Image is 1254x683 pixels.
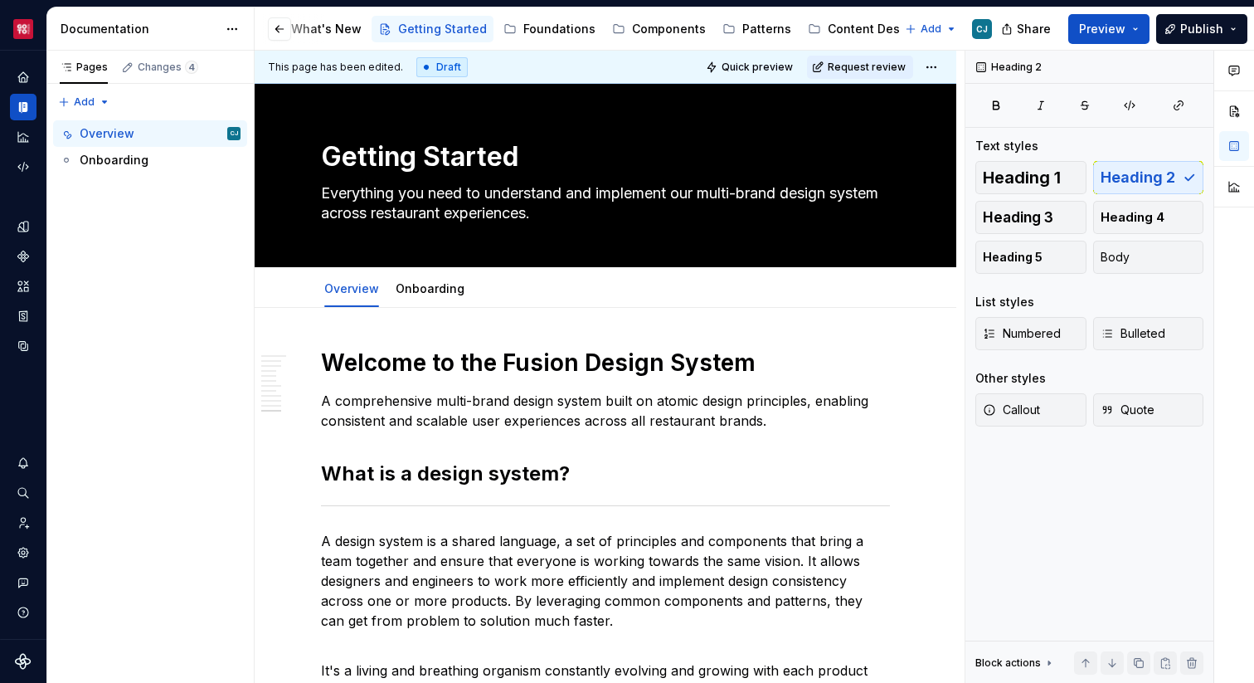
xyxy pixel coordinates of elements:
span: Heading 5 [983,249,1043,266]
a: Data sources [10,333,36,359]
textarea: Everything you need to understand and implement our multi-brand design system across restaurant e... [318,180,887,227]
button: Add [900,17,962,41]
svg: Supernova Logo [15,653,32,670]
span: Body [1101,249,1130,266]
button: Add [53,90,115,114]
button: Request review [807,56,913,79]
span: Callout [983,402,1040,418]
h1: Welcome to the Fusion Design System [321,348,890,378]
span: Request review [828,61,906,74]
a: Foundations [497,16,602,42]
a: Storybook stories [10,303,36,329]
div: Page tree [265,12,897,46]
div: Foundations [523,21,595,37]
span: Heading 4 [1101,209,1164,226]
a: Onboarding [53,147,247,173]
textarea: Getting Started [318,137,887,177]
button: Quick preview [701,56,800,79]
div: Documentation [61,21,217,37]
a: Getting Started [372,16,493,42]
div: Block actions [975,651,1056,675]
div: Onboarding [80,152,148,168]
div: Pages [60,61,108,74]
span: Heading 3 [983,209,1053,226]
span: Share [1017,21,1051,37]
a: Components [605,16,712,42]
a: Components [10,243,36,270]
button: Numbered [975,317,1086,350]
a: Documentation [10,94,36,120]
div: Patterns [742,21,791,37]
div: Getting Started [398,21,487,37]
div: Text styles [975,138,1038,154]
a: Overview [324,281,379,295]
button: Heading 5 [975,241,1086,274]
div: Onboarding [389,271,471,305]
button: Callout [975,393,1086,427]
a: Design tokens [10,213,36,240]
span: 4 [185,61,198,74]
button: Body [1093,241,1204,274]
div: List styles [975,294,1034,310]
span: Publish [1180,21,1223,37]
div: Draft [416,57,468,77]
span: Heading 1 [983,169,1061,186]
button: Preview [1068,14,1149,44]
div: CJ [976,22,988,36]
div: Overview [80,125,134,142]
p: A design system is a shared language, a set of principles and components that bring a team togeth... [321,531,890,631]
button: Notifications [10,450,36,476]
div: Page tree [53,120,247,173]
button: Quote [1093,393,1204,427]
div: Content Design [828,21,918,37]
span: Add [74,95,95,109]
div: Components [632,21,706,37]
span: This page has been edited. [268,61,403,74]
div: Changes [138,61,198,74]
div: Overview [318,271,386,305]
button: Bulleted [1093,317,1204,350]
span: Preview [1079,21,1125,37]
a: Code automation [10,154,36,180]
button: Publish [1156,14,1247,44]
div: Other styles [975,370,1046,387]
a: Onboarding [396,281,464,295]
button: Heading 4 [1093,201,1204,234]
button: Search ⌘K [10,480,36,506]
span: Bulleted [1101,325,1165,342]
h2: What is a design system? [321,461,890,487]
button: Contact support [10,569,36,596]
img: f4f33d50-0937-4074-a32a-c7cda971eed1.png [13,19,33,39]
div: CJ [231,125,238,142]
div: What's New [291,21,362,37]
button: Share [993,14,1062,44]
a: OverviewCJ [53,120,247,147]
button: Heading 1 [975,161,1086,194]
a: Patterns [716,16,798,42]
a: Invite team [10,510,36,536]
span: Add [921,22,941,36]
p: A comprehensive multi-brand design system built on atomic design principles, enabling consistent ... [321,391,890,431]
a: Assets [10,273,36,300]
a: Settings [10,539,36,566]
span: Quick preview [722,61,793,74]
span: Numbered [983,325,1061,342]
span: Quote [1101,402,1154,418]
a: Home [10,64,36,90]
a: Analytics [10,124,36,150]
